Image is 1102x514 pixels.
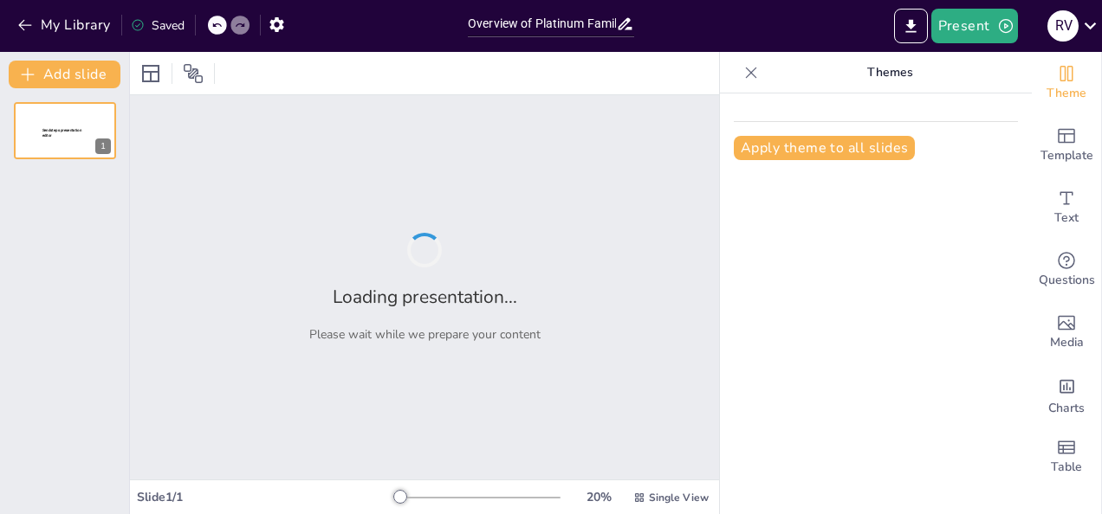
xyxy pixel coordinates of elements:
[131,17,185,34] div: Saved
[578,489,619,505] div: 20 %
[1032,363,1101,426] div: Add charts and graphs
[137,60,165,87] div: Layout
[765,52,1014,93] p: Themes
[42,128,81,138] span: Sendsteps presentation editor
[1048,399,1085,418] span: Charts
[1032,177,1101,239] div: Add text boxes
[1040,146,1093,165] span: Template
[894,9,928,43] button: Export to PowerPoint
[1032,239,1101,301] div: Get real-time input from your audience
[9,61,120,88] button: Add slide
[1032,301,1101,363] div: Add images, graphics, shapes or video
[95,138,111,154] div: 1
[14,102,116,159] div: 1
[734,136,915,160] button: Apply theme to all slides
[1047,10,1079,42] div: R V
[137,489,394,505] div: Slide 1 / 1
[468,11,616,36] input: Insert title
[1047,9,1079,43] button: R V
[13,11,118,39] button: My Library
[1054,209,1079,228] span: Text
[1039,271,1095,290] span: Questions
[1047,84,1086,103] span: Theme
[1051,458,1082,477] span: Table
[649,491,709,504] span: Single View
[1032,426,1101,488] div: Add a table
[1032,52,1101,114] div: Change the overall theme
[1032,114,1101,177] div: Add ready made slides
[183,63,204,84] span: Position
[333,285,517,309] h2: Loading presentation...
[931,9,1018,43] button: Present
[309,326,541,343] p: Please wait while we prepare your content
[1050,333,1084,352] span: Media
